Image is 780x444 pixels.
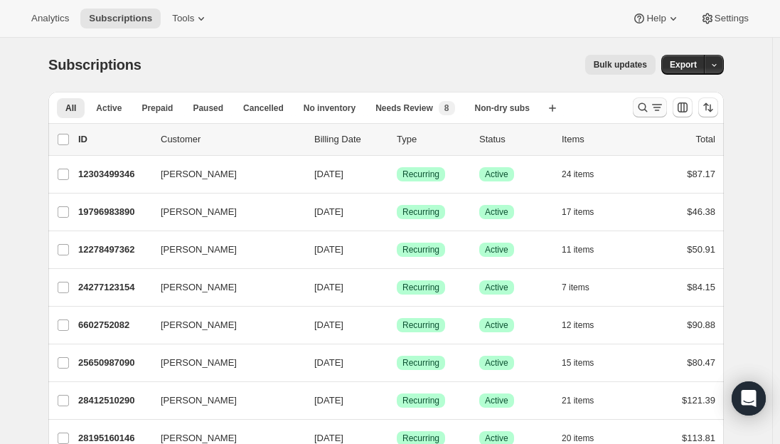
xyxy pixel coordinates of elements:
span: 21 items [562,395,594,406]
span: 8 [444,102,449,114]
button: Subscriptions [80,9,161,28]
span: [PERSON_NAME] [161,356,237,370]
button: Analytics [23,9,78,28]
div: 28412510290[PERSON_NAME][DATE]SuccessRecurringSuccessActive21 items$121.39 [78,391,715,411]
span: $46.38 [687,206,715,217]
p: Total [696,132,715,147]
span: $87.17 [687,169,715,179]
div: 19796983890[PERSON_NAME][DATE]SuccessRecurringSuccessActive17 items$46.38 [78,202,715,222]
button: [PERSON_NAME] [152,238,294,261]
button: Search and filter results [633,97,667,117]
span: 24 items [562,169,594,180]
span: Active [485,357,508,369]
div: 12303499346[PERSON_NAME][DATE]SuccessRecurringSuccessActive24 items$87.17 [78,164,715,184]
button: Settings [692,9,757,28]
span: Subscriptions [48,57,141,73]
span: Active [485,395,508,406]
span: [PERSON_NAME] [161,205,237,219]
button: 17 items [562,202,609,222]
span: 17 items [562,206,594,218]
span: [DATE] [314,206,343,217]
span: Recurring [402,433,439,444]
span: Help [646,13,666,24]
span: [DATE] [314,357,343,368]
span: Subscriptions [89,13,152,24]
div: 12278497362[PERSON_NAME][DATE]SuccessRecurringSuccessActive11 items$50.91 [78,240,715,260]
div: Type [397,132,468,147]
span: $84.15 [687,282,715,292]
span: Active [485,244,508,255]
span: Recurring [402,395,439,406]
span: Active [96,102,122,114]
button: [PERSON_NAME] [152,201,294,223]
p: 6602752082 [78,318,149,332]
p: 25650987090 [78,356,149,370]
button: Bulk updates [585,55,656,75]
span: $80.47 [687,357,715,368]
button: Create new view [541,98,564,118]
button: 12 items [562,315,609,335]
span: Active [485,433,508,444]
span: Prepaid [141,102,173,114]
button: [PERSON_NAME] [152,276,294,299]
span: No inventory [304,102,356,114]
span: 20 items [562,433,594,444]
span: Recurring [402,282,439,293]
p: ID [78,132,149,147]
span: Analytics [31,13,69,24]
span: [DATE] [314,244,343,255]
button: Tools [164,9,217,28]
span: $50.91 [687,244,715,255]
p: 28412510290 [78,393,149,408]
span: [PERSON_NAME] [161,318,237,332]
span: Recurring [402,169,439,180]
span: Active [485,319,508,331]
span: Recurring [402,206,439,218]
span: 11 items [562,244,594,255]
button: Sort the results [698,97,718,117]
div: 25650987090[PERSON_NAME][DATE]SuccessRecurringSuccessActive15 items$80.47 [78,353,715,373]
button: Help [624,9,688,28]
p: 19796983890 [78,205,149,219]
span: Active [485,206,508,218]
button: [PERSON_NAME] [152,351,294,374]
button: 24 items [562,164,609,184]
button: 21 items [562,391,609,411]
span: [PERSON_NAME] [161,243,237,257]
span: [DATE] [314,433,343,443]
span: Settings [715,13,749,24]
div: Items [562,132,633,147]
span: Recurring [402,244,439,255]
div: IDCustomerBilling DateTypeStatusItemsTotal [78,132,715,147]
p: 12303499346 [78,167,149,181]
span: [DATE] [314,319,343,330]
button: [PERSON_NAME] [152,163,294,186]
span: $121.39 [682,395,715,406]
span: Paused [193,102,223,114]
span: Recurring [402,319,439,331]
span: Recurring [402,357,439,369]
span: All [65,102,76,114]
span: [DATE] [314,169,343,179]
span: [PERSON_NAME] [161,393,237,408]
span: [PERSON_NAME] [161,167,237,181]
span: $113.81 [682,433,715,443]
span: Non-dry subs [475,102,530,114]
p: 12278497362 [78,243,149,257]
p: Status [479,132,550,147]
span: Export [670,59,697,70]
p: Customer [161,132,303,147]
span: Active [485,169,508,180]
span: Needs Review [375,102,433,114]
button: [PERSON_NAME] [152,389,294,412]
button: Export [661,55,705,75]
span: Tools [172,13,194,24]
button: 7 items [562,277,605,297]
button: Customize table column order and visibility [673,97,693,117]
p: Billing Date [314,132,385,147]
span: [DATE] [314,282,343,292]
button: 15 items [562,353,609,373]
span: 7 items [562,282,589,293]
button: [PERSON_NAME] [152,314,294,337]
span: Bulk updates [594,59,647,70]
